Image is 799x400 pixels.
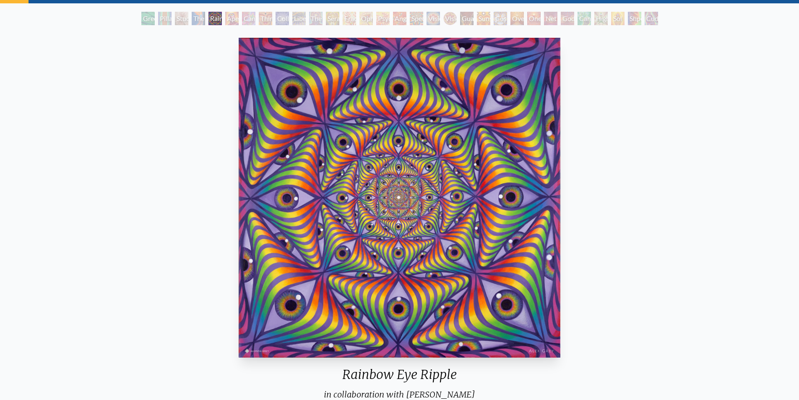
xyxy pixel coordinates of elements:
div: Aperture [225,12,239,25]
div: Fractal Eyes [343,12,356,25]
div: The Torch [192,12,205,25]
div: Vision [PERSON_NAME] [443,12,457,25]
div: Angel Skin [393,12,406,25]
div: Ophanic Eyelash [359,12,373,25]
div: Green Hand [141,12,155,25]
div: Rainbow Eye Ripple [208,12,222,25]
div: Study for the Great Turn [175,12,188,25]
div: Oversoul [510,12,524,25]
div: Sunyata [477,12,490,25]
div: Rainbow Eye Ripple [235,367,564,389]
div: Spectral Lotus [410,12,423,25]
div: One [527,12,541,25]
div: Net of Being [544,12,557,25]
div: Liberation Through Seeing [292,12,306,25]
div: Psychomicrograph of a Fractal Paisley Cherub Feather Tip [376,12,390,25]
div: Vision Crystal [427,12,440,25]
div: Guardian of Infinite Vision [460,12,474,25]
div: Godself [561,12,574,25]
div: Cosmic Elf [494,12,507,25]
div: Collective Vision [276,12,289,25]
div: Shpongled [628,12,641,25]
div: Seraphic Transport Docking on the Third Eye [326,12,339,25]
div: Higher Vision [594,12,608,25]
div: Cannafist [578,12,591,25]
img: Rainbow-Eye-Ripple-2019-Alex-Grey-Allyson-Grey-watermarked.jpeg [239,38,560,358]
div: Sol Invictus [611,12,625,25]
div: Cannabis Sutra [242,12,255,25]
div: The Seer [309,12,323,25]
div: Cuddle [645,12,658,25]
div: Pillar of Awareness [158,12,172,25]
div: Third Eye Tears of Joy [259,12,272,25]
